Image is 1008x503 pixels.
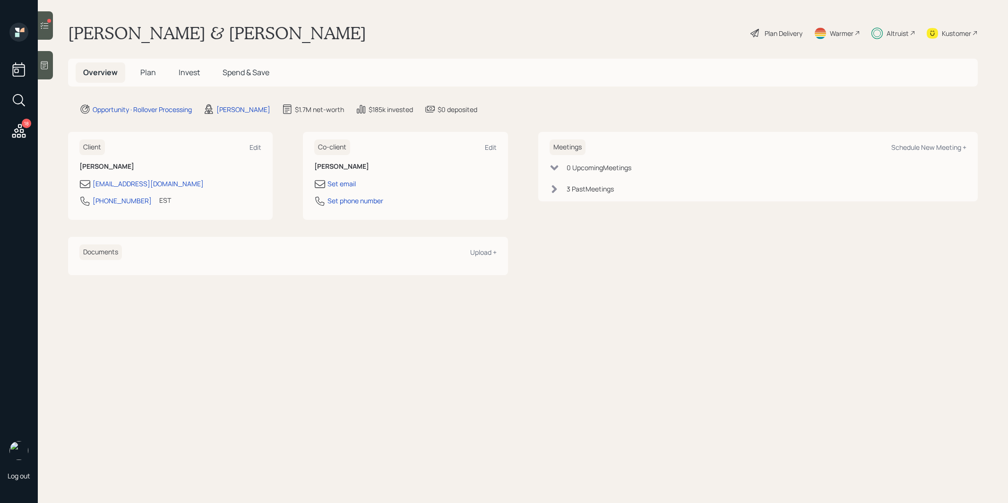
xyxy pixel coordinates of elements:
[485,143,497,152] div: Edit
[438,104,477,114] div: $0 deposited
[295,104,344,114] div: $1.7M net-worth
[314,139,350,155] h6: Co-client
[830,28,853,38] div: Warmer
[140,67,156,78] span: Plan
[470,248,497,257] div: Upload +
[891,143,966,152] div: Schedule New Meeting +
[83,67,118,78] span: Overview
[79,139,105,155] h6: Client
[68,23,366,43] h1: [PERSON_NAME] & [PERSON_NAME]
[8,471,30,480] div: Log out
[314,163,496,171] h6: [PERSON_NAME]
[327,179,356,189] div: Set email
[93,104,192,114] div: Opportunity · Rollover Processing
[327,196,383,206] div: Set phone number
[22,119,31,128] div: 18
[369,104,413,114] div: $185k invested
[567,163,631,173] div: 0 Upcoming Meeting s
[550,139,586,155] h6: Meetings
[179,67,200,78] span: Invest
[159,195,171,205] div: EST
[79,244,122,260] h6: Documents
[93,196,152,206] div: [PHONE_NUMBER]
[887,28,909,38] div: Altruist
[567,184,614,194] div: 3 Past Meeting s
[9,441,28,460] img: treva-nostdahl-headshot.png
[942,28,971,38] div: Kustomer
[223,67,269,78] span: Spend & Save
[79,163,261,171] h6: [PERSON_NAME]
[216,104,270,114] div: [PERSON_NAME]
[250,143,261,152] div: Edit
[765,28,802,38] div: Plan Delivery
[93,179,204,189] div: [EMAIL_ADDRESS][DOMAIN_NAME]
